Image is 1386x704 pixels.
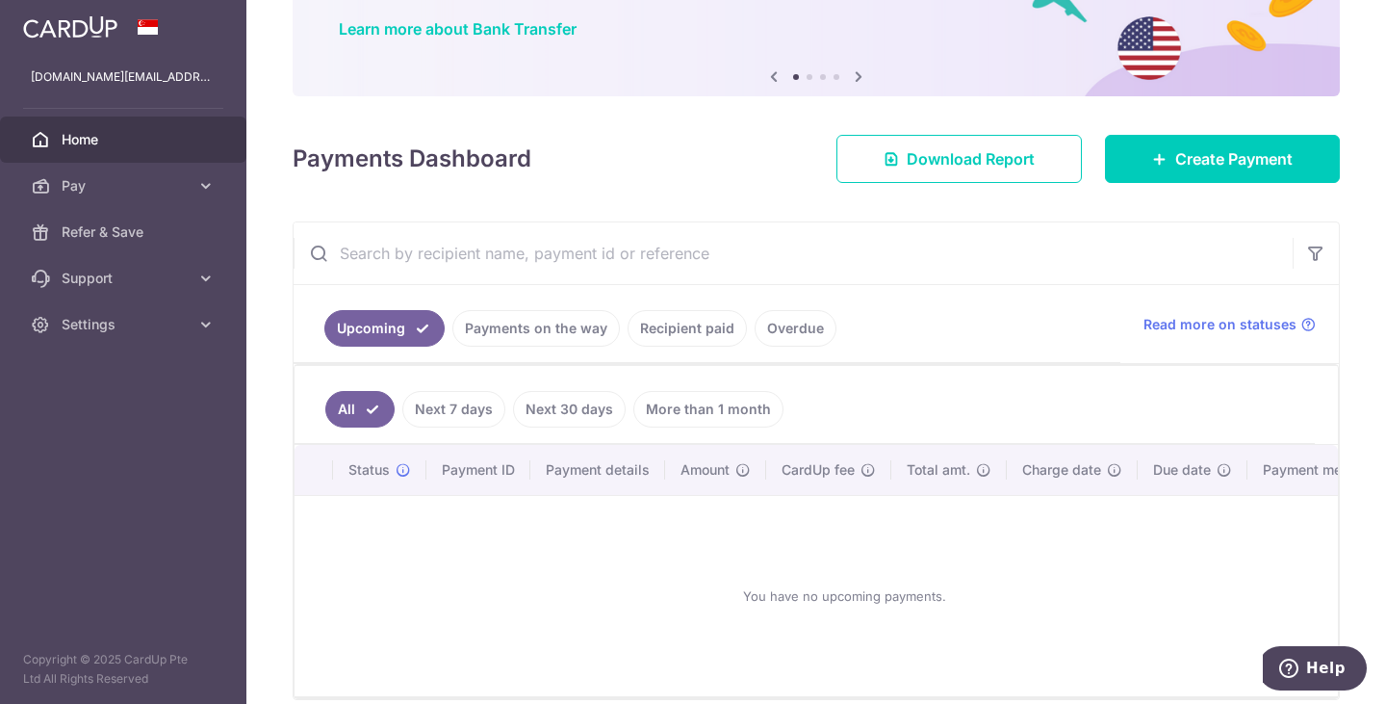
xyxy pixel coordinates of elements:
img: CardUp [23,15,117,39]
span: Refer & Save [62,222,189,242]
a: Next 30 days [513,391,626,428]
a: Create Payment [1105,135,1340,183]
span: Settings [62,315,189,334]
th: Payment ID [426,445,530,495]
span: Create Payment [1175,147,1293,170]
iframe: Opens a widget where you can find more information [1263,646,1367,694]
span: Total amt. [907,460,970,480]
span: Pay [62,176,189,196]
span: Download Report [907,147,1035,170]
div: You have no upcoming payments. [318,511,1371,681]
a: Payments on the way [452,310,620,347]
a: Learn more about Bank Transfer [339,19,577,39]
a: Recipient paid [628,310,747,347]
a: Download Report [836,135,1082,183]
span: CardUp fee [782,460,855,480]
span: Charge date [1022,460,1101,480]
span: Read more on statuses [1143,315,1296,334]
th: Payment details [530,445,665,495]
p: [DOMAIN_NAME][EMAIL_ADDRESS][DOMAIN_NAME] [31,67,216,87]
a: Upcoming [324,310,445,347]
a: Next 7 days [402,391,505,428]
span: Due date [1153,460,1211,480]
h4: Payments Dashboard [293,142,531,176]
input: Search by recipient name, payment id or reference [294,222,1293,284]
span: Status [348,460,390,480]
span: Support [62,269,189,288]
a: Overdue [755,310,836,347]
span: Amount [680,460,730,480]
a: Read more on statuses [1143,315,1316,334]
a: More than 1 month [633,391,783,428]
span: Home [62,130,189,149]
a: All [325,391,395,428]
